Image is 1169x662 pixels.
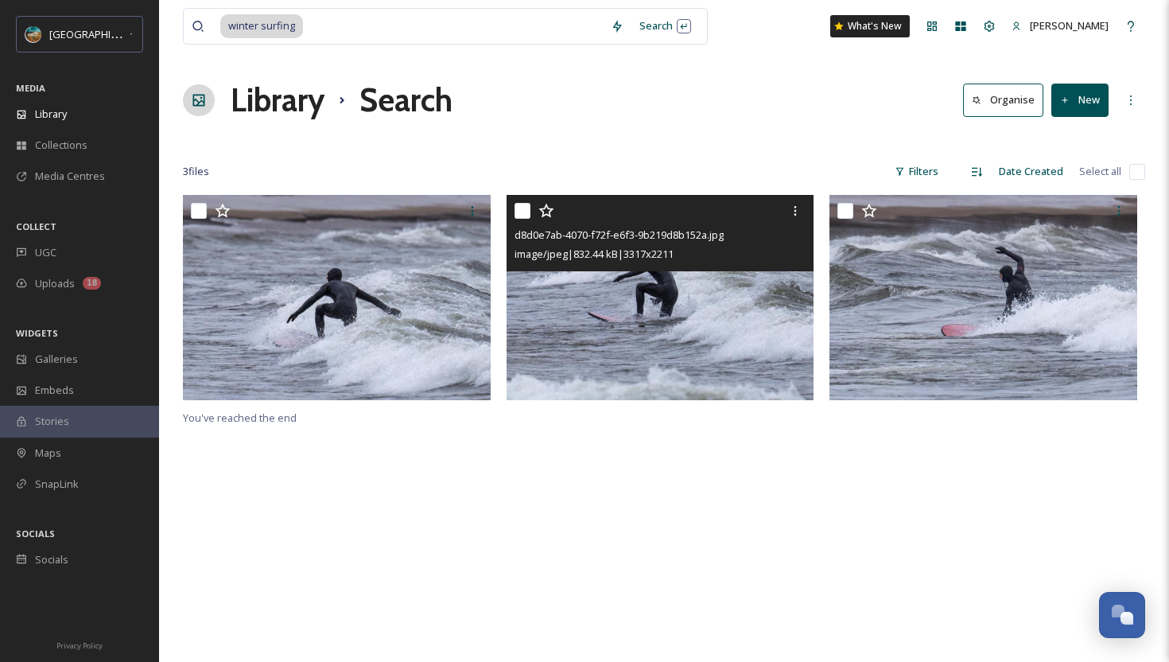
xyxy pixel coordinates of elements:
div: Date Created [991,156,1071,187]
a: Privacy Policy [56,635,103,654]
span: [PERSON_NAME] [1030,18,1109,33]
img: 23d88fa0-fc42-e713-cead-81d38d35b131.jpg [183,195,491,400]
span: 3 file s [183,164,209,179]
span: SnapLink [35,477,79,492]
span: Galleries [35,352,78,367]
span: [GEOGRAPHIC_DATA][US_STATE] [49,26,204,41]
button: New [1051,84,1109,116]
div: 18 [83,277,101,290]
span: SOCIALS [16,528,55,539]
span: You've reached the end [183,411,297,425]
span: Media Centres [35,169,105,184]
span: MEDIA [16,82,45,94]
span: Select all [1079,164,1121,179]
div: Filters [887,156,946,187]
span: Library [35,107,67,122]
span: Privacy Policy [56,641,103,651]
span: UGC [35,245,56,260]
a: What's New [830,15,910,37]
h1: Search [359,76,452,124]
span: d8d0e7ab-4070-f72f-e6f3-9b219d8b152a.jpg [515,228,724,242]
img: Snapsea%20Profile.jpg [25,26,41,42]
span: WIDGETS [16,327,58,339]
div: Search [631,10,699,41]
span: Socials [35,552,68,567]
button: Organise [963,84,1043,116]
span: Collections [35,138,87,153]
span: Embeds [35,383,74,398]
span: winter surfing [220,14,303,37]
span: Uploads [35,276,75,291]
span: Stories [35,414,69,429]
a: [PERSON_NAME] [1004,10,1117,41]
a: Library [231,76,324,124]
button: Open Chat [1099,592,1145,638]
img: d8d0e7ab-4070-f72f-e6f3-9b219d8b152a.jpg [507,195,814,400]
span: Maps [35,446,61,461]
span: COLLECT [16,220,56,232]
img: 734b957e-d74b-4cf7-da34-4f525bdf97cb.jpg [829,195,1137,400]
span: image/jpeg | 832.44 kB | 3317 x 2211 [515,247,674,261]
